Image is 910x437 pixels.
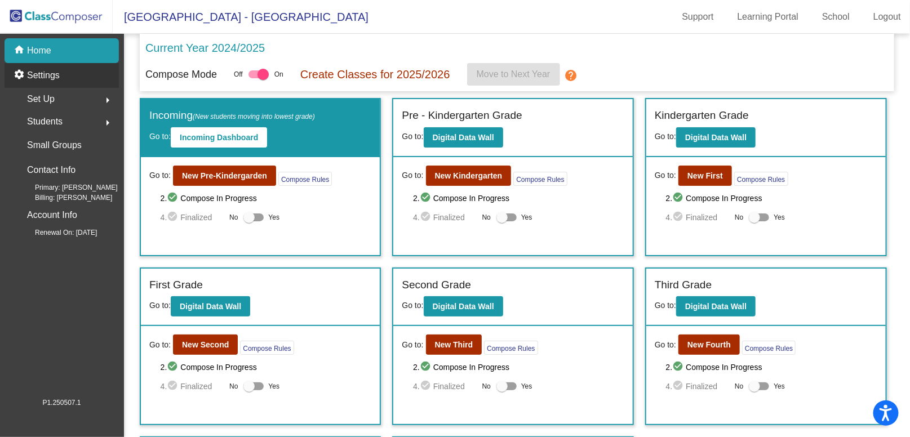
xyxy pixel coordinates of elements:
[167,191,180,205] mat-icon: check_circle
[300,66,450,83] p: Create Classes for 2025/2026
[161,380,224,393] span: 4. Finalized
[149,108,315,124] label: Incoming
[734,172,788,186] button: Compose Rules
[229,212,238,222] span: No
[171,127,267,148] button: Incoming Dashboard
[167,380,180,393] mat-icon: check_circle
[426,335,482,355] button: New Third
[173,335,238,355] button: New Second
[229,381,238,391] span: No
[672,211,686,224] mat-icon: check_circle
[655,339,676,351] span: Go to:
[27,114,63,130] span: Students
[435,340,473,349] b: New Third
[420,191,433,205] mat-icon: check_circle
[735,212,743,222] span: No
[467,63,560,86] button: Move to Next Year
[484,341,538,355] button: Compose Rules
[17,193,112,203] span: Billing: [PERSON_NAME]
[27,162,76,178] p: Contact Info
[565,69,578,82] mat-icon: help
[678,335,740,355] button: New Fourth
[672,380,686,393] mat-icon: check_circle
[426,166,512,186] button: New Kindergarten
[655,170,676,181] span: Go to:
[274,69,283,79] span: On
[655,277,712,293] label: Third Grade
[774,211,785,224] span: Yes
[167,360,180,374] mat-icon: check_circle
[521,211,532,224] span: Yes
[666,380,729,393] span: 4. Finalized
[193,113,315,121] span: (New students moving into lowest grade)
[666,191,877,205] span: 2. Compose In Progress
[17,182,118,193] span: Primary: [PERSON_NAME]
[735,381,743,391] span: No
[161,191,372,205] span: 2. Compose In Progress
[149,301,171,310] span: Go to:
[666,211,729,224] span: 4. Finalized
[676,296,756,316] button: Digital Data Wall
[171,296,250,316] button: Digital Data Wall
[685,133,747,142] b: Digital Data Wall
[402,277,471,293] label: Second Grade
[27,91,55,107] span: Set Up
[433,133,494,142] b: Digital Data Wall
[678,166,732,186] button: New First
[482,381,491,391] span: No
[672,360,686,374] mat-icon: check_circle
[685,302,747,311] b: Digital Data Wall
[113,8,369,26] span: [GEOGRAPHIC_DATA] - [GEOGRAPHIC_DATA]
[101,116,114,130] mat-icon: arrow_right
[655,108,749,124] label: Kindergarten Grade
[413,191,624,205] span: 2. Compose In Progress
[477,69,551,79] span: Move to Next Year
[182,171,267,180] b: New Pre-Kindergarden
[234,69,243,79] span: Off
[774,380,785,393] span: Yes
[672,191,686,205] mat-icon: check_circle
[424,127,503,148] button: Digital Data Wall
[161,211,224,224] span: 4. Finalized
[149,277,203,293] label: First Grade
[182,340,229,349] b: New Second
[402,108,522,124] label: Pre - Kindergarten Grade
[482,212,491,222] span: No
[813,8,859,26] a: School
[27,207,77,223] p: Account Info
[149,132,171,141] span: Go to:
[101,93,114,107] mat-icon: arrow_right
[666,360,877,374] span: 2. Compose In Progress
[435,171,503,180] b: New Kindergarten
[240,341,294,355] button: Compose Rules
[402,301,423,310] span: Go to:
[655,301,676,310] span: Go to:
[268,211,279,224] span: Yes
[413,360,624,374] span: 2. Compose In Progress
[14,69,27,82] mat-icon: settings
[145,67,217,82] p: Compose Mode
[676,127,756,148] button: Digital Data Wall
[27,44,51,57] p: Home
[17,228,97,238] span: Renewal On: [DATE]
[268,380,279,393] span: Yes
[420,211,433,224] mat-icon: check_circle
[521,380,532,393] span: Yes
[655,132,676,141] span: Go to:
[161,360,372,374] span: 2. Compose In Progress
[513,172,567,186] button: Compose Rules
[424,296,503,316] button: Digital Data Wall
[729,8,808,26] a: Learning Portal
[673,8,723,26] a: Support
[687,171,723,180] b: New First
[27,137,82,153] p: Small Groups
[687,340,731,349] b: New Fourth
[149,170,171,181] span: Go to:
[864,8,910,26] a: Logout
[420,360,433,374] mat-icon: check_circle
[402,170,423,181] span: Go to:
[149,339,171,351] span: Go to:
[413,380,476,393] span: 4. Finalized
[742,341,796,355] button: Compose Rules
[173,166,276,186] button: New Pre-Kindergarden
